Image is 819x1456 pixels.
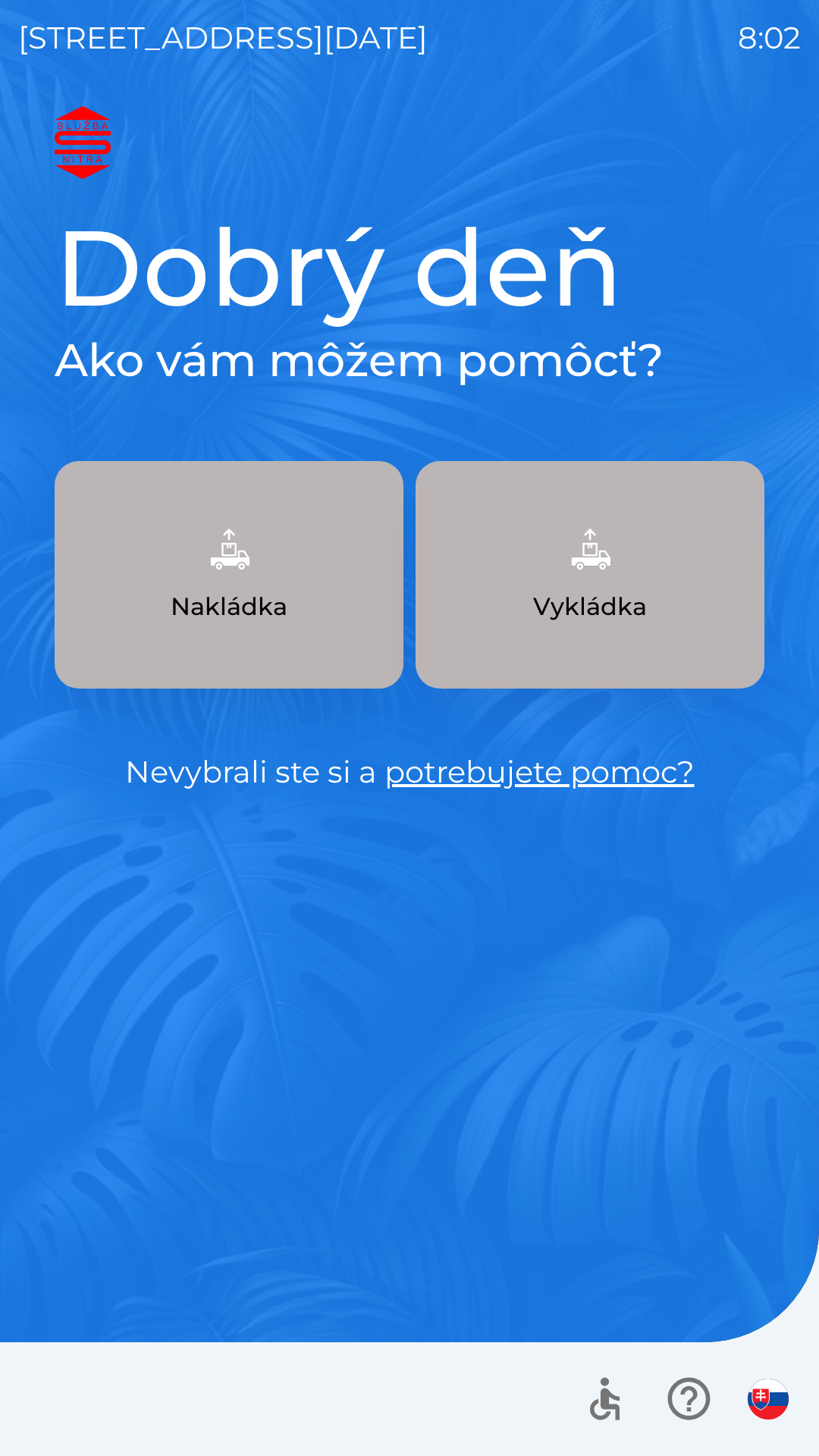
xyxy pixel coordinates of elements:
p: Nakládka [171,588,287,625]
img: sk flag [748,1379,789,1420]
p: Nevybrali ste si a [55,749,764,795]
img: 6e47bb1a-0e3d-42fb-b293-4c1d94981b35.png [557,516,623,582]
a: potrebujete pomoc? [384,753,695,790]
h2: Ako vám môžem pomôcť? [55,332,764,388]
p: Vykládka [533,588,647,625]
button: Nakládka [55,461,403,689]
img: 9957f61b-5a77-4cda-b04a-829d24c9f37e.png [196,516,262,582]
p: 8:02 [738,15,801,61]
button: Vykládka [416,461,764,689]
img: Logo [55,106,764,179]
p: [STREET_ADDRESS][DATE] [18,15,428,61]
h1: Dobrý deň [55,203,764,332]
